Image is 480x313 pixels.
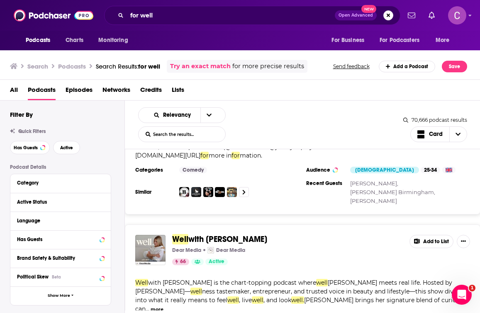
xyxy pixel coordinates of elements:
button: more [151,306,163,313]
span: Relevancy [163,112,194,118]
button: Brand Safety & Suitability [17,253,104,263]
button: Choose View [410,126,468,142]
a: Show notifications dropdown [404,8,419,22]
button: open menu [200,108,218,123]
span: , and look [263,296,291,304]
button: open menu [20,32,61,48]
img: The Reggies [215,187,225,197]
span: [PERSON_NAME] meets real life. Hosted by [PERSON_NAME]— [135,279,452,295]
span: Credits [140,83,162,100]
img: Bloody Brilliant Beers [179,187,189,197]
span: Active [209,258,224,266]
a: Dear MediaDear Media [207,247,245,254]
img: Alpha Blokes Podcast [191,187,201,197]
a: Add a Podcast [379,61,436,72]
span: Monitoring [98,35,128,46]
a: Proper True Yarn [227,187,237,197]
button: Active Status [17,197,104,207]
button: Save [442,61,467,72]
button: Political SkewBeta [17,271,104,282]
p: Dear Media [216,247,245,254]
h3: Audience [306,167,344,173]
span: 1 [469,285,475,291]
span: For Business [331,35,364,46]
a: Search Results:for well [96,62,160,70]
span: 66 [180,258,186,266]
span: Open Advanced [339,13,373,17]
img: User Profile [448,6,466,25]
span: Political Skew [17,274,49,280]
span: Show More [48,293,70,298]
button: Has Guests [10,141,50,154]
span: mation. [240,152,262,159]
button: Has Guests [17,234,104,244]
div: Has Guests [17,237,97,242]
span: , live [239,296,252,304]
span: More [436,35,450,46]
a: Podcasts [28,83,56,100]
span: with [PERSON_NAME] is the chart-topping podcast where [148,279,316,286]
div: Category [17,180,99,186]
span: for [200,152,209,159]
div: Search Results: [96,62,160,70]
input: Search podcasts, credits, & more... [127,9,335,22]
button: Show More Button [457,235,470,248]
div: Beta [52,274,61,280]
a: [PERSON_NAME] Birmingham, [350,189,435,195]
button: Active [53,141,80,154]
div: Language [17,218,99,224]
span: Charts [66,35,83,46]
a: Comedy [179,167,207,173]
h3: Similar [135,189,173,195]
span: well [190,288,202,295]
span: Has Guests [14,145,38,150]
span: Logged in as cristina11881 [448,6,466,25]
button: Language [17,215,104,226]
a: Try an exact match [170,62,231,71]
div: 70,666 podcast results [403,117,467,123]
a: Episodes [66,83,93,100]
span: Well [172,234,188,244]
img: Podchaser - Follow, Share and Rate Podcasts [14,7,93,23]
span: with [PERSON_NAME] [188,234,267,244]
span: For Podcasters [380,35,419,46]
span: Quick Filters [18,128,46,134]
a: Lists [172,83,184,100]
span: New [361,5,376,13]
span: well. [291,296,304,304]
span: ness tastemaker, entrepreneur, and trusted voice in beauty and lifestyle—this show dives into wha... [135,288,460,304]
img: Dear Media [207,247,214,254]
h3: Recent Guests [306,180,344,187]
button: Send feedback [331,63,372,70]
a: Show notifications dropdown [425,8,438,22]
a: Active [205,259,228,265]
span: ... [146,305,149,313]
span: well [252,296,263,304]
h3: Categories [135,167,173,173]
div: 25-34 [421,167,440,173]
h3: Podcasts [58,62,86,70]
h2: Filter By [10,111,33,118]
button: Show More [10,286,111,305]
span: well [227,296,239,304]
img: Two Flogs [203,187,213,197]
button: Show profile menu [448,6,466,25]
button: open menu [146,112,200,118]
a: Networks [102,83,130,100]
a: [PERSON_NAME], [350,180,398,187]
span: for [231,152,240,159]
button: open menu [374,32,431,48]
a: 66 [172,259,189,265]
img: Well with Arielle Lorre [135,235,166,265]
h2: Choose List sort [138,107,226,123]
